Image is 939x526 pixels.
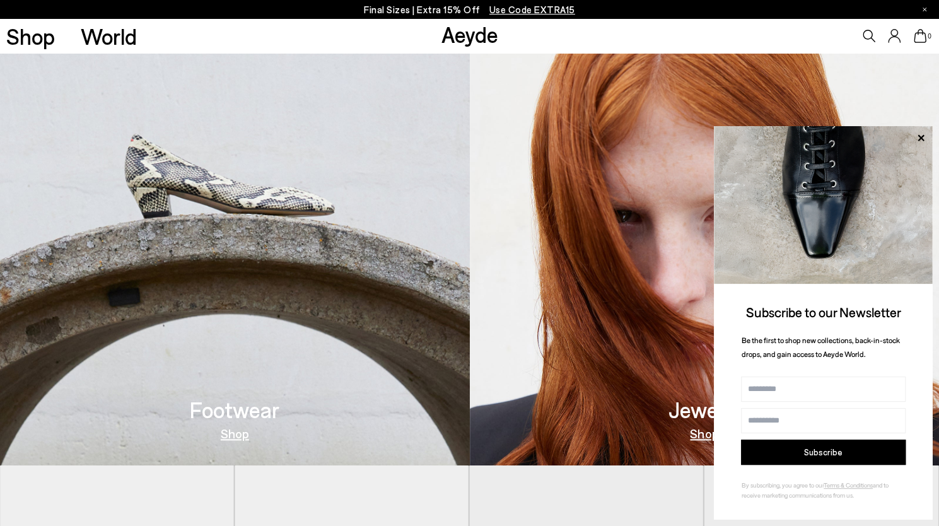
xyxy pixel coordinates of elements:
[742,481,824,489] span: By subscribing, you agree to our
[926,33,933,40] span: 0
[81,25,137,47] a: World
[824,481,873,489] a: Terms & Conditions
[690,427,718,440] a: Shop
[441,21,498,47] a: Aeyde
[668,399,740,421] h3: Jewelry
[741,440,906,465] button: Subscribe
[714,126,933,284] img: ca3f721fb6ff708a270709c41d776025.jpg
[742,336,900,359] span: Be the first to shop new collections, back-in-stock drops, and gain access to Aeyde World.
[364,2,575,18] p: Final Sizes | Extra 15% Off
[914,29,926,43] a: 0
[221,427,249,440] a: Shop
[746,304,901,320] span: Subscribe to our Newsletter
[190,399,279,421] h3: Footwear
[489,4,575,15] span: Navigate to /collections/ss25-final-sizes
[6,25,55,47] a: Shop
